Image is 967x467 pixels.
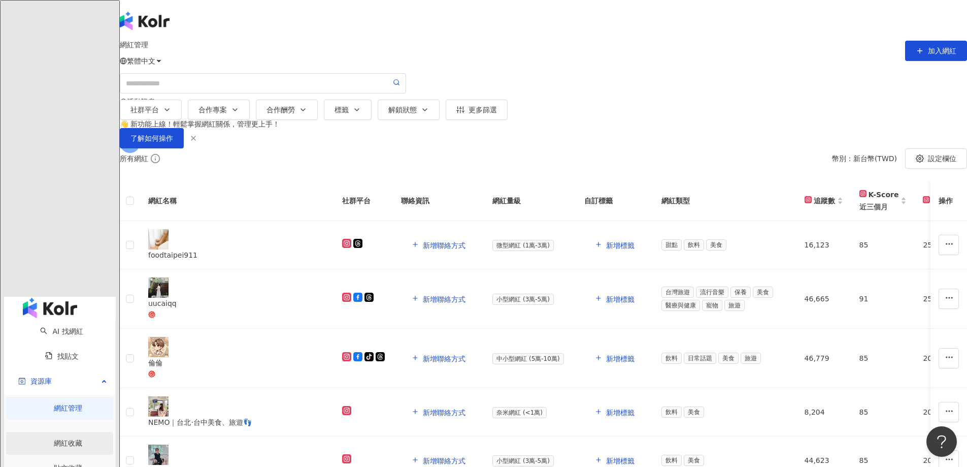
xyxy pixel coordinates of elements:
[724,300,745,311] span: 旅遊
[198,106,239,114] div: 合作專案
[584,402,645,422] button: 新增標籤
[120,128,184,148] button: 了解如何操作
[859,201,899,212] span: 近三個月
[684,239,704,251] span: 飲料
[127,98,155,106] span: 活動訊息
[120,41,148,61] span: 網紅管理
[576,181,653,221] th: 自訂標籤
[492,294,554,305] span: 小型網紅 (3萬-5萬)
[661,300,700,311] span: 醫療與健康
[484,181,576,221] th: 網紅量級
[401,348,476,368] button: 新增聯絡方式
[324,100,372,120] button: 標籤
[446,100,508,120] button: 更多篩選
[859,239,907,251] div: 85
[584,348,645,368] button: 新增標籤
[120,12,170,30] img: logo
[928,154,956,163] span: 設定欄位
[805,455,843,466] div: 44,623
[23,298,77,318] img: logo
[905,148,967,169] button: 設定欄位
[130,106,171,114] div: 社群平台
[606,355,635,363] span: 新增標籤
[423,355,465,363] span: 新增聯絡方式
[492,407,547,418] span: 奈米網紅 (<1萬)
[148,357,326,368] div: 倫倫
[859,455,907,466] div: 85
[256,100,318,120] button: 合作酬勞
[805,353,843,364] div: 46,779
[718,353,739,364] span: 美食
[706,239,726,251] span: 美食
[661,407,682,418] span: 飲料
[456,106,497,114] div: 更多篩選
[606,295,635,303] span: 新增標籤
[120,100,182,120] button: 社群平台
[492,240,554,251] span: 微型網紅 (1萬-3萬)
[805,293,843,304] div: 46,665
[684,407,704,418] span: 美食
[926,426,957,457] iframe: Help Scout Beacon - Open
[661,353,682,364] span: 飲料
[661,455,682,466] span: 飲料
[805,407,843,418] div: 8,204
[378,100,440,120] button: 解鎖狀態
[148,337,169,357] img: KOL Avatar
[753,287,773,298] span: 美食
[148,396,169,417] img: KOL Avatar
[188,100,250,120] button: 合作專案
[54,404,82,412] a: 網紅管理
[696,287,728,298] span: 流行音樂
[45,352,79,360] a: 找貼文
[148,250,326,261] div: foodtaipei911
[492,455,554,466] span: 小型網紅 (3萬-5萬)
[30,370,52,393] span: 資源庫
[684,455,704,466] span: 美食
[148,417,326,428] div: NEMO｜台北·台中美食、旅遊👣
[741,353,761,364] span: 旅遊
[606,457,635,465] span: 新增標籤
[684,353,716,364] span: 日常話題
[805,195,835,206] div: 追蹤數
[492,353,563,364] span: 中小型網紅 (5萬-10萬)
[334,181,393,221] th: 社群平台
[423,409,465,417] span: 新增聯絡方式
[805,239,843,251] div: 16,123
[423,295,465,303] span: 新增聯絡方式
[148,277,169,298] img: KOL Avatar
[606,241,635,250] span: 新增標籤
[140,181,334,221] th: 網紅名稱
[606,409,635,417] span: 新增標籤
[832,154,897,163] div: 幣別 ： 新台幣 ( TWD )
[859,189,899,200] div: K-Score
[584,289,645,309] button: 新增標籤
[120,154,148,163] div: 所有網紅
[393,181,484,221] th: 聯絡資訊
[661,239,682,251] span: 甜點
[401,235,476,255] button: 新增聯絡方式
[730,287,751,298] span: 保養
[653,181,796,221] th: 網紅類型
[335,106,361,114] div: 標籤
[388,106,429,114] div: 解鎖狀態
[905,41,967,61] button: 加入網紅
[661,287,694,298] span: 台灣旅遊
[584,235,645,255] button: 新增標籤
[859,407,907,418] div: 85
[54,439,82,447] a: 網紅收藏
[148,445,169,465] img: KOL Avatar
[423,457,465,465] span: 新增聯絡方式
[928,47,956,55] span: 加入網紅
[401,289,476,309] button: 新增聯絡方式
[130,134,173,142] span: 了解如何操作
[930,181,967,221] th: 操作
[859,293,907,304] div: 91
[859,353,907,364] div: 85
[266,106,307,114] div: 合作酬勞
[148,229,169,250] img: KOL Avatar
[401,402,476,422] button: 新增聯絡方式
[40,327,83,335] a: searchAI 找網紅
[702,300,722,311] span: 寵物
[120,120,967,128] div: 👋 新功能上線！輕鬆掌握網紅關係，管理更上手！
[148,298,326,309] div: uucaiqq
